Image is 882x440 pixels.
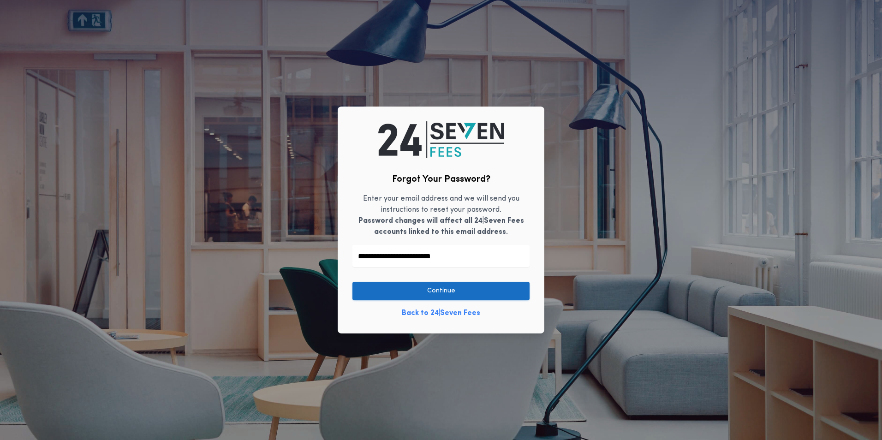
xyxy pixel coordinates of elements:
[378,121,504,158] img: logo
[358,217,524,236] b: Password changes will affect all 24|Seven Fees accounts linked to this email address.
[402,308,480,319] a: Back to 24|Seven Fees
[392,173,490,186] h2: Forgot Your Password?
[352,282,530,300] button: Continue
[352,193,530,238] p: Enter your email address and we will send you instructions to reset your password.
